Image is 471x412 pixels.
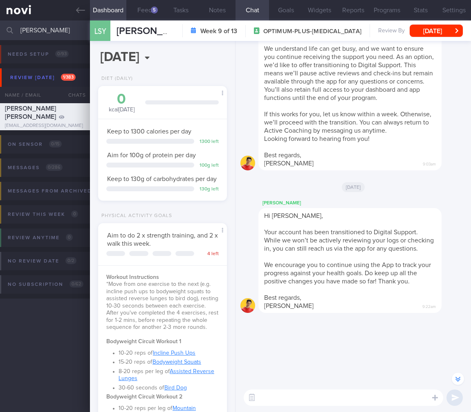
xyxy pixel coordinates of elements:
span: OPTIMUM-PLUS-[MEDICAL_DATA] [263,27,361,36]
div: 0 [106,92,137,106]
span: Best regards, [264,152,301,158]
div: 1300 left [198,139,219,145]
span: *Move from one exercise to the next (e.g. incline push ups to bodyweight squats to assisted rever... [106,281,218,330]
span: Aim to do 2 x strength training, and 2 x walk this week. [107,232,218,247]
span: [DATE] [342,182,365,192]
span: [PERSON_NAME] [PERSON_NAME] [117,26,271,36]
div: No review date [6,256,78,267]
div: 4 left [198,251,219,257]
li: 30-60 seconds of [119,383,219,392]
span: 0 / 286 [46,164,63,171]
div: Review [DATE] [8,72,78,83]
div: Physical Activity Goals [98,213,172,219]
a: Bodyweight Squats [153,359,201,365]
span: [PERSON_NAME] [264,160,314,167]
span: Looking forward to hearing from you! [264,136,370,142]
span: Aim for 100g of protein per day [107,152,196,158]
span: Hi [PERSON_NAME], [264,213,323,219]
div: Diet (Daily) [98,76,133,82]
div: No subscription [6,279,85,290]
span: [PERSON_NAME] [PERSON_NAME] [5,105,56,120]
strong: Workout Instructions [106,274,159,280]
div: LSY [88,16,112,47]
div: On sensor [6,139,64,150]
span: Review By [378,27,405,35]
span: We understand life can get busy, and we want to ensure you continue receiving the support you nee... [264,45,434,101]
div: Needs setup [6,49,71,60]
strong: Week 9 of 13 [200,27,237,35]
button: [DATE] [410,25,463,37]
li: 8-20 reps per leg of [119,366,219,383]
div: [PERSON_NAME] [258,198,466,208]
span: 9:22am [422,302,436,310]
a: Incline Push Ups [153,350,195,356]
div: 100 g left [198,163,219,169]
span: 0 / 2 [65,257,76,264]
div: [EMAIL_ADDRESS][DOMAIN_NAME] [5,123,85,129]
span: 0 / 15 [49,140,62,147]
span: 0 [71,211,78,217]
strong: Bodyweight Circuit Workout 2 [106,394,182,400]
div: 130 g left [198,186,219,192]
span: 9:03am [423,159,436,167]
span: 0 [66,234,73,241]
div: 5 [151,7,158,14]
div: kcal [DATE] [106,92,137,114]
span: 0 / 93 [55,50,69,57]
span: Keep to 130g of carbohydrates per day [107,176,217,182]
span: Your account has been transitioned to Digital Support. While we won’t be actively reviewing your ... [264,229,434,252]
div: Messages [6,162,65,173]
span: We encourage you to continue using the App to track your progress against your health goals. Do k... [264,262,431,285]
div: Review anytime [6,232,75,243]
a: Bird Dog [164,385,187,391]
span: [PERSON_NAME] [264,303,314,309]
div: Messages from Archived [6,186,110,197]
span: Best regards, [264,294,301,301]
li: 15-20 reps of [119,357,219,366]
li: 10-20 reps of [119,348,219,357]
div: Chats [57,87,90,103]
span: 0 / 62 [70,281,83,287]
div: Review this week [6,209,80,220]
strong: Bodyweight Circuit Workout 1 [106,339,181,344]
span: Keep to 1300 calories per day [107,128,191,135]
span: 1 / 383 [61,74,76,81]
span: If this works for you, let us know within a week. Otherwise, we’ll proceed with the transition. Y... [264,111,431,134]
